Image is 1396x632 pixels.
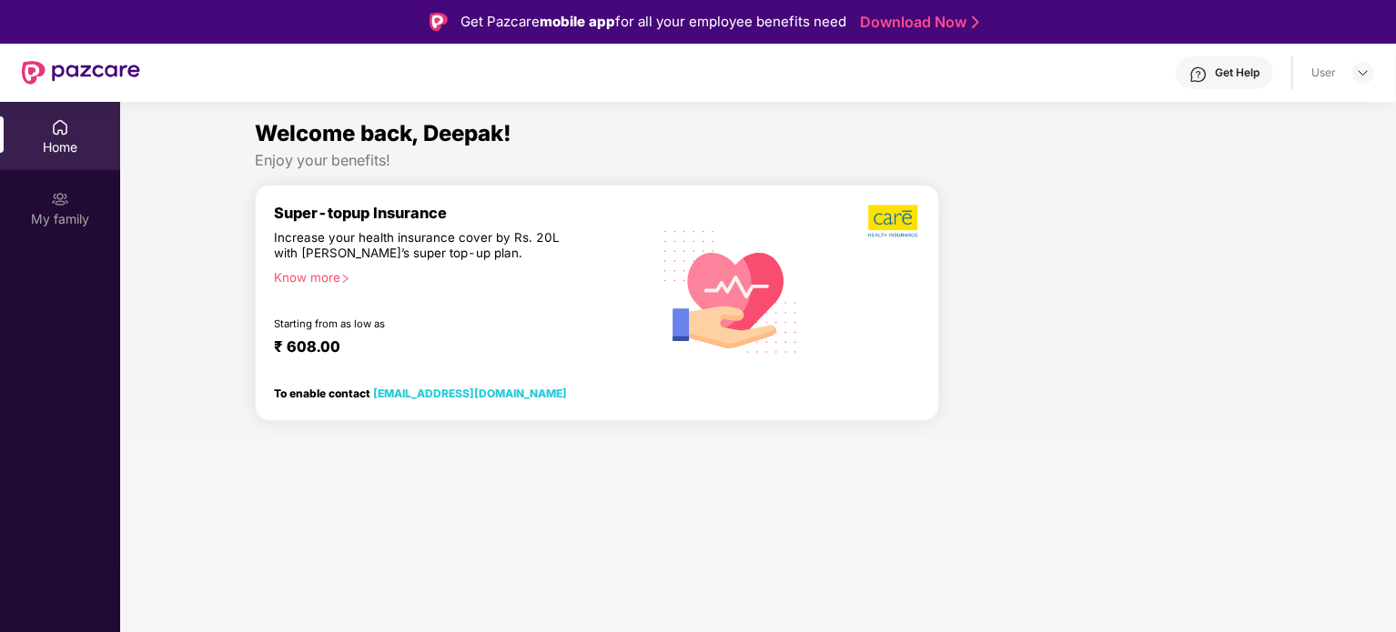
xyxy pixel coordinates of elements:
img: Stroke [972,13,979,32]
a: [EMAIL_ADDRESS][DOMAIN_NAME] [373,386,567,400]
strong: mobile app [540,13,615,30]
div: Enjoy your benefits! [255,151,1262,170]
div: Get Pazcare for all your employee benefits need [460,11,846,33]
div: ₹ 608.00 [274,337,632,359]
img: svg+xml;base64,PHN2ZyBpZD0iRHJvcGRvd24tMzJ4MzIiIHhtbG5zPSJodHRwOi8vd3d3LnczLm9yZy8yMDAwL3N2ZyIgd2... [1356,65,1371,80]
img: svg+xml;base64,PHN2ZyB4bWxucz0iaHR0cDovL3d3dy53My5vcmcvMjAwMC9zdmciIHhtbG5zOnhsaW5rPSJodHRwOi8vd3... [651,208,813,373]
img: svg+xml;base64,PHN2ZyBpZD0iSG9tZSIgeG1sbnM9Imh0dHA6Ly93d3cudzMub3JnLzIwMDAvc3ZnIiB3aWR0aD0iMjAiIG... [51,118,69,136]
div: Know more [274,270,640,283]
a: Download Now [860,13,974,32]
div: To enable contact [274,386,567,399]
span: Welcome back, Deepak! [255,120,511,146]
div: User [1311,65,1336,80]
img: svg+xml;base64,PHN2ZyB3aWR0aD0iMjAiIGhlaWdodD0iMjAiIHZpZXdCb3g9IjAgMCAyMCAyMCIgZmlsbD0ibm9uZSIgeG... [51,190,69,208]
div: Starting from as low as [274,317,573,330]
div: Super-topup Insurance [274,204,651,222]
img: New Pazcare Logo [22,61,140,85]
img: svg+xml;base64,PHN2ZyBpZD0iSGVscC0zMngzMiIgeG1sbnM9Imh0dHA6Ly93d3cudzMub3JnLzIwMDAvc3ZnIiB3aWR0aD... [1189,65,1208,84]
span: right [340,274,350,284]
img: Logo [430,13,448,31]
img: b5dec4f62d2307b9de63beb79f102df3.png [868,204,920,238]
div: Increase your health insurance cover by Rs. 20L with [PERSON_NAME]’s super top-up plan. [274,230,572,263]
div: Get Help [1215,65,1259,80]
